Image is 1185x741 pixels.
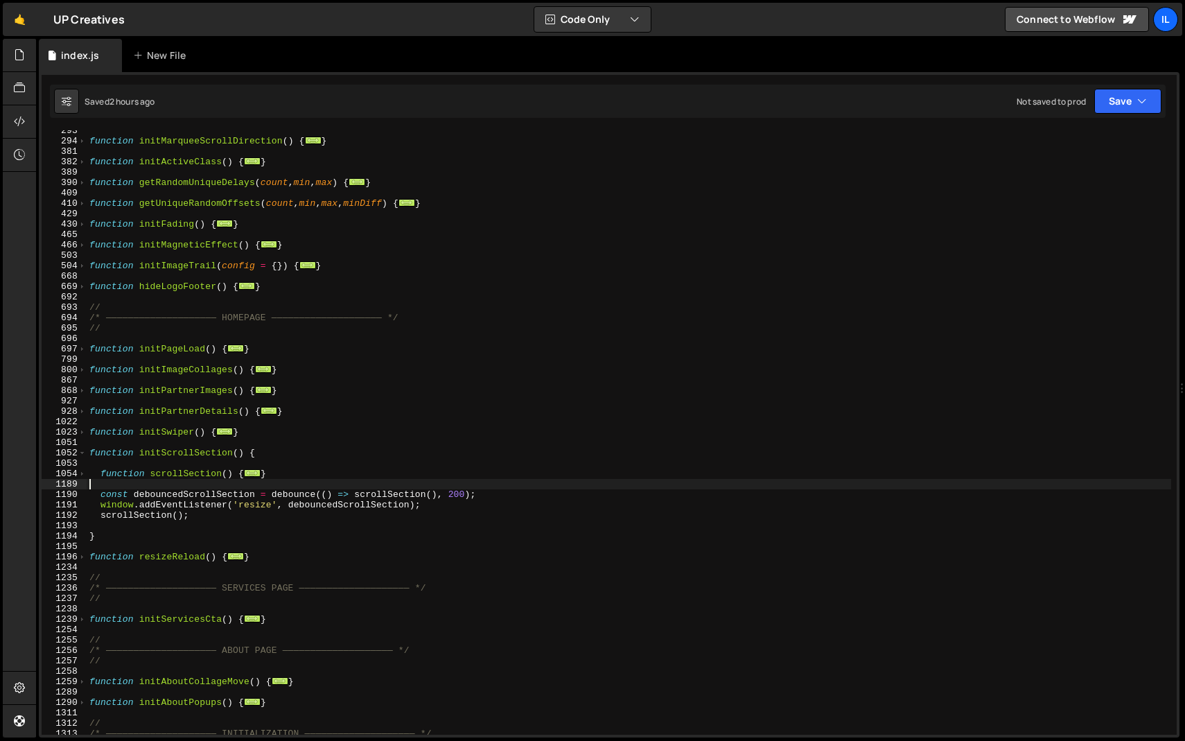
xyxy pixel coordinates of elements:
div: 927 [42,396,87,406]
div: Not saved to prod [1017,96,1086,107]
div: 1239 [42,614,87,625]
a: Connect to Webflow [1005,7,1149,32]
a: 🤙 [3,3,37,36]
div: 1234 [42,562,87,573]
span: ... [216,428,233,435]
span: ... [216,220,233,227]
div: 466 [42,240,87,250]
div: Saved [85,96,155,107]
button: Save [1094,89,1161,114]
div: 1290 [42,697,87,708]
div: New File [133,49,191,62]
div: 465 [42,229,87,240]
span: ... [261,241,277,248]
span: ... [261,407,277,415]
div: 503 [42,250,87,261]
div: 1052 [42,448,87,458]
div: 293 [42,125,87,136]
div: 1053 [42,458,87,469]
div: 1191 [42,500,87,510]
span: ... [244,615,261,622]
div: 693 [42,302,87,313]
div: 1189 [42,479,87,489]
div: 1254 [42,625,87,635]
div: 1258 [42,666,87,677]
div: 1196 [42,552,87,562]
div: 694 [42,313,87,323]
div: 390 [42,177,87,188]
div: 868 [42,385,87,396]
div: 1192 [42,510,87,521]
a: Il [1153,7,1178,32]
div: index.js [61,49,99,62]
span: ... [272,677,288,685]
div: 1194 [42,531,87,541]
span: ... [255,386,272,394]
div: 1054 [42,469,87,479]
div: 697 [42,344,87,354]
span: ... [255,365,272,373]
div: UP Creatives [53,11,125,28]
span: ... [349,178,365,186]
div: 1312 [42,718,87,729]
div: 409 [42,188,87,198]
span: ... [238,282,255,290]
div: 1257 [42,656,87,666]
span: ... [299,261,316,269]
div: 430 [42,219,87,229]
div: 1190 [42,489,87,500]
div: 1193 [42,521,87,531]
span: ... [244,698,261,706]
div: 1235 [42,573,87,583]
div: 692 [42,292,87,302]
div: 1236 [42,583,87,593]
div: 1313 [42,729,87,739]
div: 1023 [42,427,87,437]
span: ... [398,199,415,207]
div: 504 [42,261,87,271]
div: 1195 [42,541,87,552]
div: 2 hours ago [109,96,155,107]
div: 294 [42,136,87,146]
div: 928 [42,406,87,417]
div: 1022 [42,417,87,427]
div: 669 [42,281,87,292]
div: 381 [42,146,87,157]
div: 1238 [42,604,87,614]
div: 799 [42,354,87,365]
span: ... [227,552,244,560]
div: 382 [42,157,87,167]
span: ... [244,469,261,477]
button: Code Only [534,7,651,32]
div: 1311 [42,708,87,718]
div: 800 [42,365,87,375]
span: ... [305,137,322,144]
div: 1237 [42,593,87,604]
span: ... [244,157,261,165]
div: 1255 [42,635,87,645]
div: 1289 [42,687,87,697]
div: 1256 [42,645,87,656]
div: 389 [42,167,87,177]
div: 410 [42,198,87,209]
div: 696 [42,333,87,344]
div: 867 [42,375,87,385]
div: 1051 [42,437,87,448]
div: 695 [42,323,87,333]
div: 668 [42,271,87,281]
span: ... [227,345,244,352]
div: 429 [42,209,87,219]
div: 1259 [42,677,87,687]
